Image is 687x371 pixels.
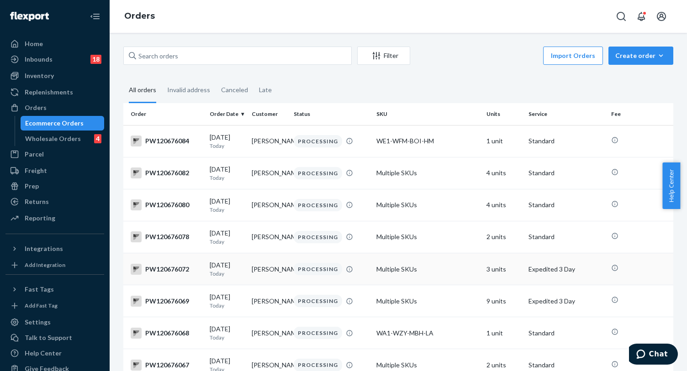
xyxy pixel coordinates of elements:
[608,103,673,125] th: Fee
[21,131,105,146] a: Wholesale Orders4
[25,150,44,159] div: Parcel
[129,78,156,103] div: All orders
[131,231,202,242] div: PW120676078
[210,133,244,150] div: [DATE]
[248,221,290,253] td: [PERSON_NAME]
[25,71,54,80] div: Inventory
[123,47,352,65] input: Search orders
[483,189,525,221] td: 4 units
[5,163,104,178] a: Freight
[21,116,105,131] a: Ecommerce Orders
[294,167,342,179] div: PROCESSING
[376,136,479,146] div: WE1-WFM-BOI-HM
[90,55,101,64] div: 18
[5,52,104,67] a: Inbounds18
[25,261,65,269] div: Add Integration
[131,360,202,371] div: PW120676067
[10,12,49,21] img: Flexport logo
[124,11,155,21] a: Orders
[25,134,81,143] div: Wholesale Orders
[259,78,272,102] div: Late
[25,55,53,64] div: Inbounds
[5,147,104,162] a: Parcel
[252,110,286,118] div: Customer
[210,261,244,277] div: [DATE]
[5,211,104,225] a: Reporting
[210,270,244,277] p: Today
[210,334,244,341] p: Today
[294,359,342,371] div: PROCESSING
[358,51,410,60] div: Filter
[373,189,483,221] td: Multiple SKUs
[5,346,104,361] a: Help Center
[25,318,51,327] div: Settings
[629,344,678,366] iframe: Opens a widget where you can chat to one of our agents
[131,264,202,275] div: PW120676072
[5,300,104,311] a: Add Fast Tag
[25,103,47,112] div: Orders
[5,330,104,345] button: Talk to Support
[5,100,104,115] a: Orders
[86,7,104,26] button: Close Navigation
[483,103,525,125] th: Units
[210,206,244,214] p: Today
[248,285,290,317] td: [PERSON_NAME]
[25,285,54,294] div: Fast Tags
[5,315,104,329] a: Settings
[131,167,202,178] div: PW120676082
[294,199,342,211] div: PROCESSING
[5,68,104,83] a: Inventory
[608,47,673,65] button: Create order
[483,253,525,285] td: 3 units
[25,182,39,191] div: Prep
[528,361,604,370] p: Standard
[5,241,104,256] button: Integrations
[483,317,525,349] td: 1 unit
[373,253,483,285] td: Multiple SKUs
[210,174,244,182] p: Today
[25,197,49,206] div: Returns
[357,47,410,65] button: Filter
[632,7,650,26] button: Open notifications
[94,134,101,143] div: 4
[5,85,104,99] a: Replenishments
[131,296,202,307] div: PW120676069
[25,166,47,175] div: Freight
[373,157,483,189] td: Multiple SKUs
[25,349,62,358] div: Help Center
[528,168,604,178] p: Standard
[131,136,202,146] div: PW120676084
[210,142,244,150] p: Today
[5,194,104,209] a: Returns
[210,165,244,182] div: [DATE]
[167,78,210,102] div: Invalid address
[528,265,604,274] p: Expedited 3 Day
[376,329,479,338] div: WA1-WZY-MBH-LA
[210,302,244,309] p: Today
[25,214,55,223] div: Reporting
[25,333,72,342] div: Talk to Support
[248,317,290,349] td: [PERSON_NAME]
[25,39,43,48] div: Home
[373,103,483,125] th: SKU
[483,157,525,189] td: 4 units
[131,328,202,339] div: PW120676068
[662,162,680,209] button: Help Center
[528,136,604,146] p: Standard
[294,263,342,275] div: PROCESSING
[25,88,73,97] div: Replenishments
[248,157,290,189] td: [PERSON_NAME]
[248,189,290,221] td: [PERSON_NAME]
[294,135,342,147] div: PROCESSING
[483,285,525,317] td: 9 units
[294,327,342,339] div: PROCESSING
[131,199,202,210] div: PW120676080
[652,7,671,26] button: Open account menu
[294,295,342,307] div: PROCESSING
[210,229,244,246] div: [DATE]
[206,103,248,125] th: Order Date
[543,47,603,65] button: Import Orders
[210,238,244,246] p: Today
